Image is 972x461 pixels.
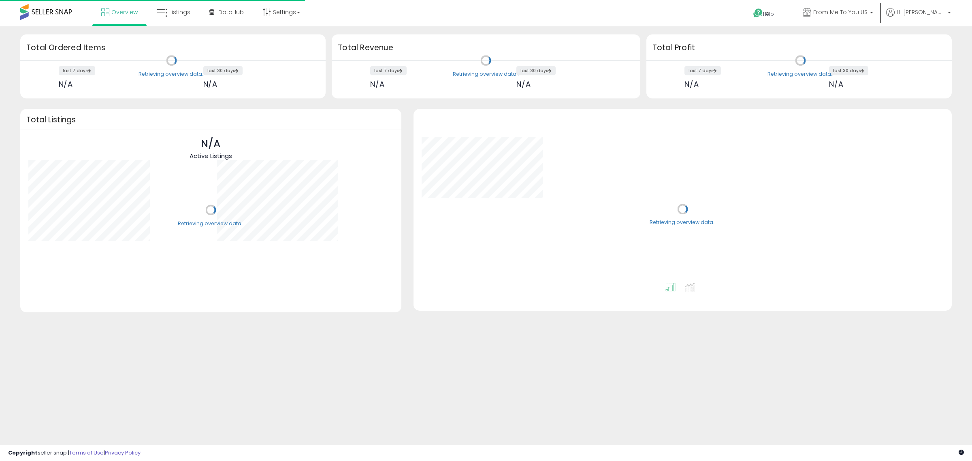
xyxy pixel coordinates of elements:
span: Overview [111,8,138,16]
a: Help [747,2,790,26]
span: DataHub [218,8,244,16]
div: Retrieving overview data.. [139,70,205,78]
div: Retrieving overview data.. [178,220,244,227]
i: Get Help [753,8,763,18]
div: Retrieving overview data.. [650,219,716,226]
div: Retrieving overview data.. [453,70,519,78]
span: Listings [169,8,190,16]
a: Hi [PERSON_NAME] [886,8,951,26]
span: Hi [PERSON_NAME] [897,8,945,16]
div: Retrieving overview data.. [767,70,833,78]
span: From Me To You US [813,8,868,16]
span: Help [763,11,774,17]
